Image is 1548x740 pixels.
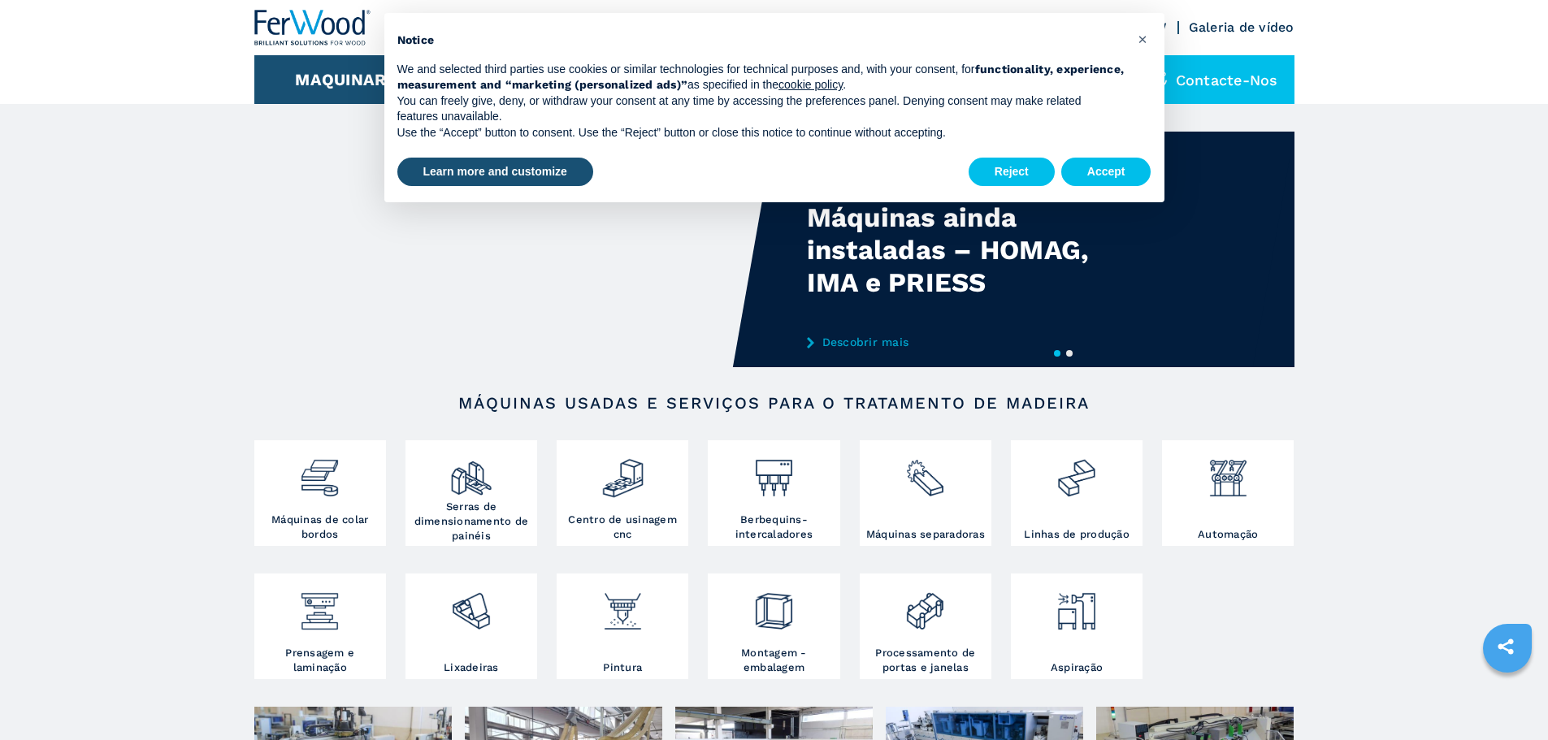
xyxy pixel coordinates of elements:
a: cookie policy [778,78,843,91]
a: Máquinas separadoras [860,440,991,546]
h3: Máquinas de colar bordos [258,513,382,542]
button: Learn more and customize [397,158,593,187]
p: We and selected third parties use cookies or similar technologies for technical purposes and, wit... [397,62,1125,93]
a: Automação [1162,440,1294,546]
h3: Máquinas separadoras [866,527,985,542]
button: Reject [969,158,1055,187]
a: Lixadeiras [405,573,537,679]
button: Maquinaria [295,70,403,89]
div: Contacte-nos [1135,55,1294,104]
button: Accept [1061,158,1151,187]
a: Berbequins-intercaladores [708,440,839,546]
img: pressa-strettoia.png [298,578,341,633]
a: Máquinas de colar bordos [254,440,386,546]
img: Ferwood [254,10,371,45]
span: × [1138,29,1147,49]
h3: Berbequins-intercaladores [712,513,835,542]
a: Serras de dimensionamento de painéis [405,440,537,546]
h2: Máquinas usadas e serviços para o tratamento de madeira [306,393,1242,413]
iframe: Chat [1479,667,1536,728]
h2: Notice [397,32,1125,49]
h3: Linhas de produção [1024,527,1130,542]
h3: Lixadeiras [444,660,499,675]
a: Pintura [557,573,688,679]
button: Close this notice [1130,26,1156,52]
img: montaggio_imballaggio_2.png [752,578,796,633]
img: sezionatrici_2.png [904,444,947,500]
a: Aspiração [1011,573,1143,679]
a: Galeria de vídeo [1189,19,1294,35]
img: lavorazione_porte_finestre_2.png [904,578,947,633]
h3: Pintura [603,660,642,675]
img: levigatrici_2.png [449,578,492,633]
a: Centro de usinagem cnc [557,440,688,546]
a: Linhas de produção [1011,440,1143,546]
a: Descobrir mais [807,335,1125,348]
img: verniciatura_1.png [601,578,644,633]
strong: functionality, experience, measurement and “marketing (personalized ads)” [397,63,1125,92]
h3: Processamento de portas e janelas [864,646,987,675]
img: linee_di_produzione_2.png [1055,444,1098,500]
img: squadratrici_2.png [449,444,492,500]
video: Your browser does not support the video tag. [254,132,774,367]
h3: Centro de usinagem cnc [561,513,684,542]
h3: Serras de dimensionamento de painéis [410,500,533,543]
h3: Prensagem e laminação [258,646,382,675]
button: 1 [1054,350,1060,357]
img: aspirazione_1.png [1055,578,1098,633]
a: Prensagem e laminação [254,573,386,679]
p: Use the “Accept” button to consent. Use the “Reject” button or close this notice to continue with... [397,125,1125,141]
button: 2 [1066,350,1073,357]
a: Processamento de portas e janelas [860,573,991,679]
h3: Aspiração [1051,660,1103,675]
a: Montagem - embalagem [708,573,839,679]
img: bordatrici_1.png [298,444,341,500]
h3: Montagem - embalagem [712,646,835,675]
h3: Automação [1198,527,1258,542]
img: foratrici_inseritrici_2.png [752,444,796,500]
img: centro_di_lavoro_cnc_2.png [601,444,644,500]
a: sharethis [1485,626,1526,667]
p: You can freely give, deny, or withdraw your consent at any time by accessing the preferences pane... [397,93,1125,125]
img: automazione.png [1207,444,1250,500]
